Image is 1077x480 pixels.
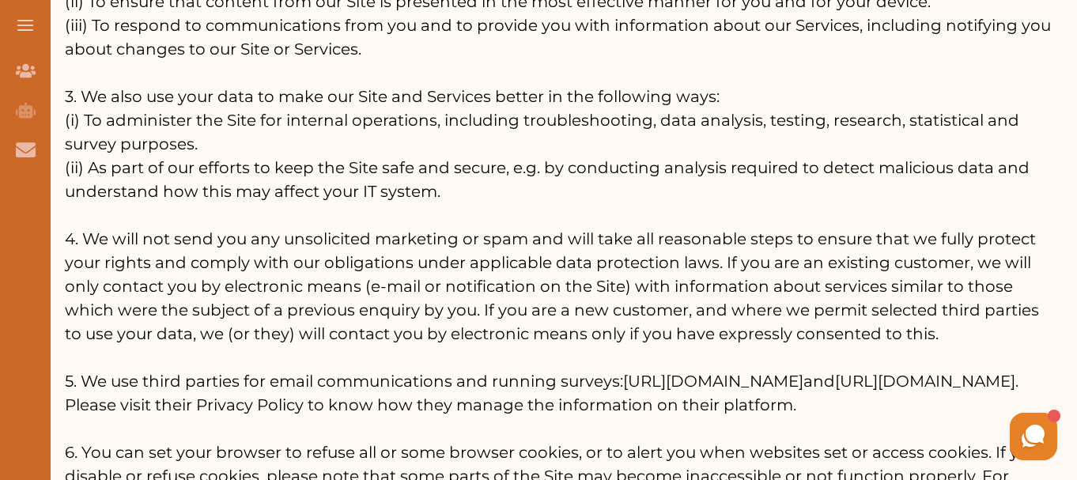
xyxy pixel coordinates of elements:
[65,85,1052,108] p: 3. We also use your data to make our Site and Services better in the following ways:
[65,227,1052,346] p: 4. We will not send you any unsolicited marketing or spam and will take all reasonable steps to e...
[623,372,803,391] a: [URL][DOMAIN_NAME]
[65,13,1052,61] p: (iii) To respond to communications from you and to provide you with information about our Service...
[65,108,1052,156] p: (i) To administer the Site for internal operations, including troubleshooting, data analysis, tes...
[65,156,1052,203] p: (ii) As part of our efforts to keep the Site safe and secure, e.g. by conducting analysis require...
[835,372,1015,391] a: [URL][DOMAIN_NAME]
[697,409,1061,464] iframe: HelpCrunch
[65,369,1052,417] p: 5. We use third parties for email communications and running surveys: and . Please visit their Pr...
